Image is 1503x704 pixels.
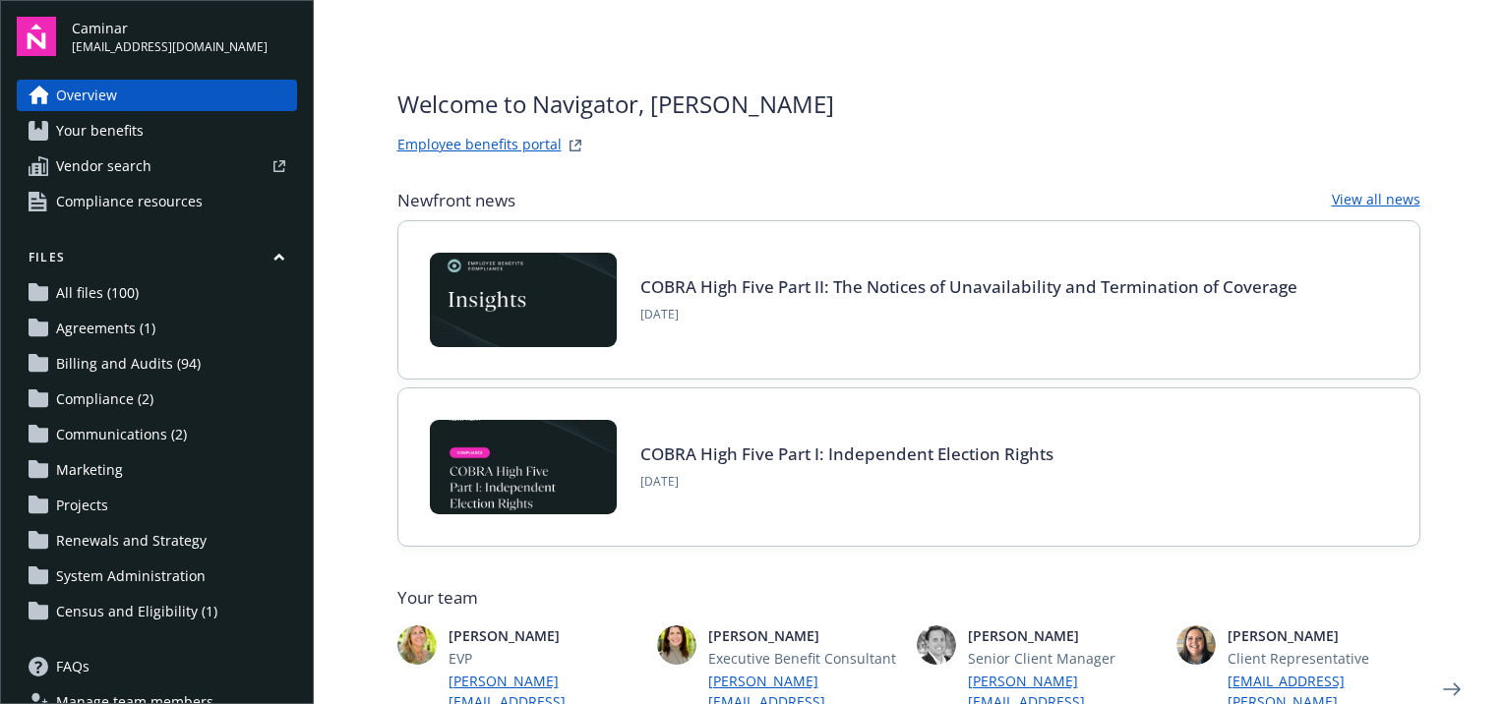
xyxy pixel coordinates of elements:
[397,87,834,122] span: Welcome to Navigator , [PERSON_NAME]
[917,625,956,665] img: photo
[72,18,268,38] span: Caminar
[17,277,297,309] a: All files (100)
[564,134,587,157] a: striveWebsite
[17,383,297,415] a: Compliance (2)
[17,419,297,450] a: Communications (2)
[17,115,297,147] a: Your benefits
[56,115,144,147] span: Your benefits
[17,80,297,111] a: Overview
[397,625,437,665] img: photo
[72,38,268,56] span: [EMAIL_ADDRESS][DOMAIN_NAME]
[1228,625,1420,646] span: [PERSON_NAME]
[17,249,297,273] button: Files
[657,625,696,665] img: photo
[708,648,901,669] span: Executive Benefit Consultant
[397,134,562,157] a: Employee benefits portal
[56,651,90,682] span: FAQs
[56,525,207,557] span: Renewals and Strategy
[640,306,1297,323] span: [DATE]
[430,420,617,514] img: BLOG-Card Image - Compliance - COBRA High Five Pt 1 07-18-25.jpg
[56,383,153,415] span: Compliance (2)
[1228,648,1420,669] span: Client Representative
[17,17,56,56] img: navigator-logo.svg
[17,454,297,486] a: Marketing
[56,419,187,450] span: Communications (2)
[640,473,1053,491] span: [DATE]
[17,490,297,521] a: Projects
[56,596,217,627] span: Census and Eligibility (1)
[17,186,297,217] a: Compliance resources
[17,525,297,557] a: Renewals and Strategy
[397,586,1420,610] span: Your team
[640,275,1297,298] a: COBRA High Five Part II: The Notices of Unavailability and Termination of Coverage
[449,648,641,669] span: EVP
[17,560,297,592] a: System Administration
[449,625,641,646] span: [PERSON_NAME]
[968,625,1161,646] span: [PERSON_NAME]
[640,442,1053,465] a: COBRA High Five Part I: Independent Election Rights
[1332,189,1420,212] a: View all news
[56,313,155,344] span: Agreements (1)
[17,596,297,627] a: Census and Eligibility (1)
[968,648,1161,669] span: Senior Client Manager
[17,651,297,682] a: FAQs
[56,186,203,217] span: Compliance resources
[72,17,297,56] button: Caminar[EMAIL_ADDRESS][DOMAIN_NAME]
[56,454,123,486] span: Marketing
[56,80,117,111] span: Overview
[56,560,206,592] span: System Administration
[56,348,201,380] span: Billing and Audits (94)
[17,150,297,182] a: Vendor search
[1176,625,1216,665] img: photo
[708,625,901,646] span: [PERSON_NAME]
[430,253,617,347] img: Card Image - EB Compliance Insights.png
[17,313,297,344] a: Agreements (1)
[17,348,297,380] a: Billing and Audits (94)
[56,277,139,309] span: All files (100)
[56,150,151,182] span: Vendor search
[56,490,108,521] span: Projects
[397,189,515,212] span: Newfront news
